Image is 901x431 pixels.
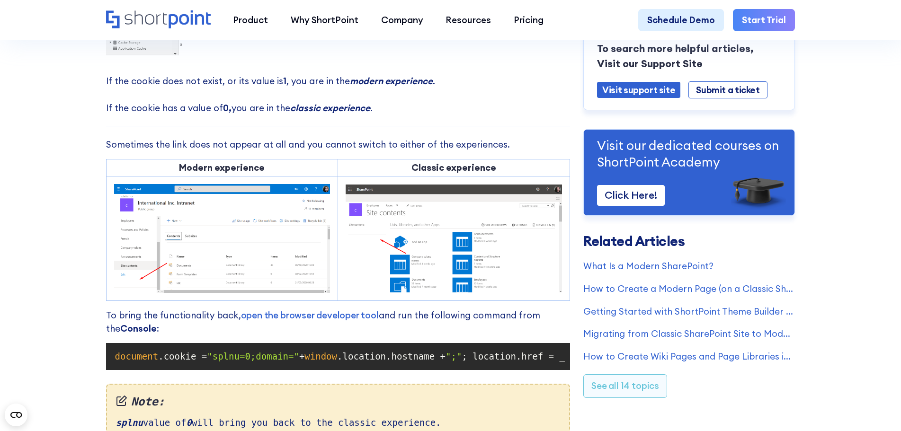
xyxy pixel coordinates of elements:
p: To bring the functionality back, and run the following command from the : [106,308,570,335]
div: Pricing [514,13,544,27]
strong: 0, [223,102,232,114]
a: Home [106,10,211,30]
a: Submit a ticket [688,81,767,98]
a: How to Create a Modern Page (on a Classic SharePoint Site) [583,282,795,296]
span: .location.hostname + [337,351,446,361]
a: Getting Started with ShortPoint Theme Builder - Classic SharePoint Sites (Part 1) [583,304,795,318]
p: To search more helpful articles, Visit our Support Site [597,41,781,71]
em: 0 [186,417,191,428]
em: splnu [116,417,143,428]
a: Company [370,9,435,32]
div: Widget de chat [731,321,901,431]
span: ";" [446,351,462,361]
span: + [299,351,304,361]
div: Resources [446,13,491,27]
span: .cookie = [158,351,207,361]
button: Open CMP widget [5,404,27,426]
strong: Classic experience [411,162,496,173]
a: How to Create Wiki Pages and Page Libraries in SharePoint [583,349,795,363]
em: Note: [116,394,560,411]
a: Click Here! [597,185,665,205]
div: Company [381,13,423,27]
p: If the cookie does not exist, or its value is , you are in the . If the cookie has a value of you... [106,74,570,115]
span: ; location.href = _spPageContextInfo.webServerRelativeUrl + [462,351,781,361]
h3: Related Articles [583,235,795,248]
a: Visit support site [597,81,680,98]
a: Why ShortPoint [279,9,370,32]
p: Sometimes the link does not appear at all and you cannot switch to either of the experiences. [106,138,570,151]
strong: 1 [283,75,286,87]
strong: Modern experience [179,162,265,173]
a: Migrating from Classic SharePoint Site to Modern SharePoint Site (SharePoint Online) [583,327,795,341]
em: classic experience [290,102,370,114]
a: What Is a Modern SharePoint? [583,259,795,273]
a: Pricing [502,9,555,32]
iframe: Chat Widget [731,321,901,431]
p: Visit our dedicated courses on ShortPoint Academy [597,137,781,170]
span: window [304,351,337,361]
strong: Console [120,323,157,334]
a: open the browser developer tool [241,309,379,321]
a: Product [222,9,280,32]
em: modern experience [350,75,433,87]
a: Resources [434,9,502,32]
span: "splnu=0;domain=" [207,351,299,361]
div: Product [233,13,268,27]
a: Start Trial [733,9,795,32]
span: document [115,351,159,361]
a: Schedule Demo [638,9,724,32]
div: Why ShortPoint [291,13,358,27]
a: See all 14 topics [583,374,667,398]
